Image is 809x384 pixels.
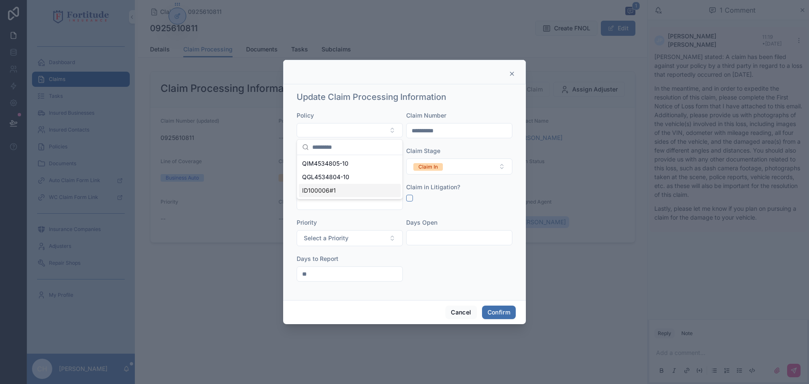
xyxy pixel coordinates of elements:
span: Policy [297,112,314,119]
span: QGL4534804-10 [302,173,349,181]
span: Days Open [406,219,437,226]
span: Claim Stage [406,147,440,154]
span: Days to Report [297,255,338,262]
div: Claim In [418,163,438,171]
div: Suggestions [297,155,402,199]
button: Select Button [297,230,403,246]
span: ID100006#1 [302,186,336,195]
span: QIM4534805-10 [302,159,348,168]
button: Select Button [406,158,512,175]
button: Confirm [482,306,516,319]
h1: Update Claim Processing Information [297,91,446,103]
span: Claim Number [406,112,446,119]
span: Claim in Litigation? [406,183,460,191]
span: Priority [297,219,317,226]
button: Select Button [297,123,403,137]
span: Select a Priority [304,234,348,242]
button: Cancel [445,306,477,319]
